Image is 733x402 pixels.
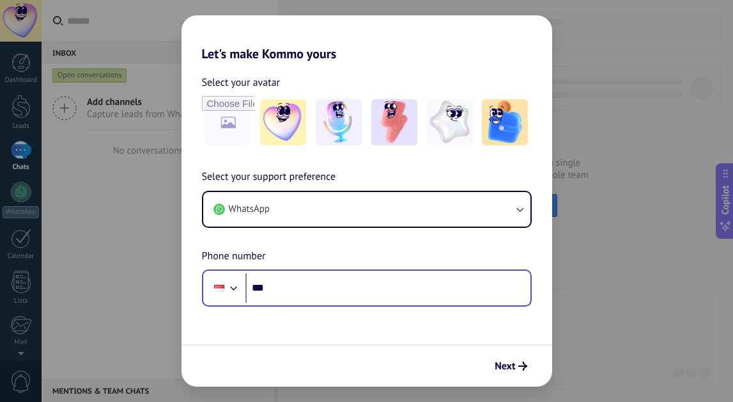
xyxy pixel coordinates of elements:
img: -1.jpeg [260,99,306,145]
span: WhatsApp [229,203,270,216]
button: Next [489,355,532,377]
img: -4.jpeg [427,99,473,145]
div: Indonesia: + 62 [207,275,231,301]
img: -5.jpeg [482,99,528,145]
img: -2.jpeg [316,99,362,145]
button: WhatsApp [203,192,530,227]
img: -3.jpeg [371,99,417,145]
span: Phone number [202,248,266,265]
h2: Let's make Kommo yours [181,15,552,61]
span: Select your avatar [202,74,281,91]
span: Next [495,362,515,371]
span: Select your support preference [202,169,336,186]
